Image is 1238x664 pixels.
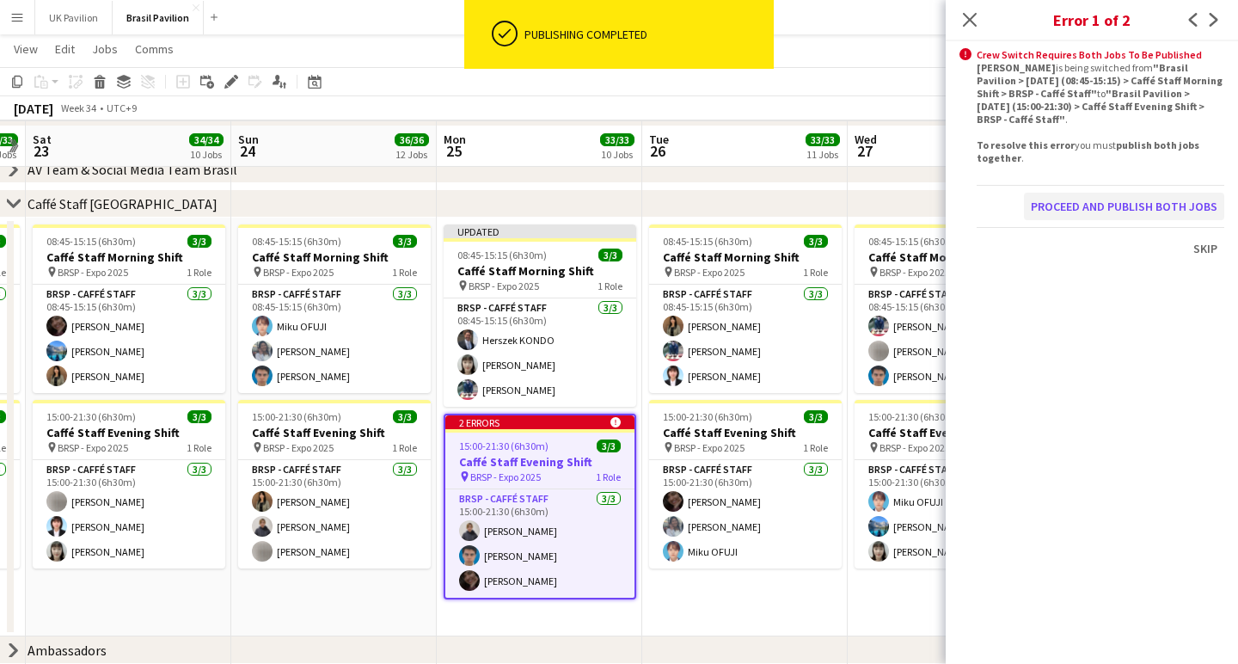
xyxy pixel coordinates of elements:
[868,235,958,248] span: 08:45-15:15 (6h30m)
[33,400,225,569] app-job-card: 15:00-21:30 (6h30m)3/3Caffé Staff Evening Shift BRSP - Expo 20251 RoleBRSP - Caffé Staff3/315:00-...
[46,410,136,423] span: 15:00-21:30 (6h30m)
[879,441,950,454] span: BRSP - Expo 2025
[647,141,669,161] span: 26
[187,410,211,423] span: 3/3
[804,410,828,423] span: 3/3
[14,41,38,57] span: View
[977,61,1056,74] b: [PERSON_NAME]
[879,266,950,279] span: BRSP - Expo 2025
[597,440,621,452] span: 3/3
[803,441,828,454] span: 1 Role
[55,41,75,57] span: Edit
[855,249,1047,265] h3: Caffé Staff Morning Shift
[33,224,225,393] app-job-card: 08:45-15:15 (6h30m)3/3Caffé Staff Morning Shift BRSP - Expo 20251 RoleBRSP - Caffé Staff3/308:45-...
[444,414,636,599] div: 2 errors 15:00-21:30 (6h30m)3/3Caffé Staff Evening Shift BRSP - Expo 20251 RoleBRSP - Caffé Staff...
[46,235,136,248] span: 08:45-15:15 (6h30m)
[189,133,224,146] span: 34/34
[596,470,621,483] span: 1 Role
[469,280,539,292] span: BRSP - Expo 2025
[263,441,334,454] span: BRSP - Expo 2025
[236,141,259,161] span: 24
[1186,235,1224,262] button: Skip
[855,224,1047,393] app-job-card: 08:45-15:15 (6h30m)3/3Caffé Staff Morning Shift BRSP - Expo 20251 RoleBRSP - Caffé Staff3/308:45-...
[28,195,218,212] div: Caffé Staff [GEOGRAPHIC_DATA]
[977,138,1075,151] b: To resolve this error
[649,249,842,265] h3: Caffé Staff Morning Shift
[663,410,752,423] span: 15:00-21:30 (6h30m)
[28,161,237,178] div: AV Team & Social Media Team Brasil
[444,224,636,407] app-job-card: Updated08:45-15:15 (6h30m)3/3Caffé Staff Morning Shift BRSP - Expo 20251 RoleBRSP - Caffé Staff3/...
[600,133,634,146] span: 33/33
[33,460,225,569] app-card-role: BRSP - Caffé Staff3/315:00-21:30 (6h30m)[PERSON_NAME][PERSON_NAME][PERSON_NAME]
[33,425,225,440] h3: Caffé Staff Evening Shift
[14,100,53,117] div: [DATE]
[392,441,417,454] span: 1 Role
[187,441,211,454] span: 1 Role
[28,642,107,659] div: Ambassadors
[674,266,745,279] span: BRSP - Expo 2025
[601,148,634,161] div: 10 Jobs
[263,266,334,279] span: BRSP - Expo 2025
[444,132,466,147] span: Mon
[113,1,204,34] button: Brasil Pavilion
[252,410,341,423] span: 15:00-21:30 (6h30m)
[806,133,840,146] span: 33/33
[649,400,842,569] app-job-card: 15:00-21:30 (6h30m)3/3Caffé Staff Evening Shift BRSP - Expo 20251 RoleBRSP - Caffé Staff3/315:00-...
[855,132,877,147] span: Wed
[441,141,466,161] span: 25
[977,61,1223,100] b: "Brasil Pavilion > [DATE] (08:45-15:15) > Caffé Staff Morning Shift > BRSP - Caffé Staff"
[1024,193,1224,220] button: Proceed and publish both jobs
[238,224,431,393] app-job-card: 08:45-15:15 (6h30m)3/3Caffé Staff Morning Shift BRSP - Expo 20251 RoleBRSP - Caffé Staff3/308:45-...
[674,441,745,454] span: BRSP - Expo 2025
[135,41,174,57] span: Comms
[33,249,225,265] h3: Caffé Staff Morning Shift
[444,298,636,407] app-card-role: BRSP - Caffé Staff3/308:45-15:15 (6h30m)Herszek KONDO[PERSON_NAME][PERSON_NAME]
[459,440,549,452] span: 15:00-21:30 (6h30m)
[457,249,547,261] span: 08:45-15:15 (6h30m)
[855,400,1047,569] app-job-card: 15:00-21:30 (6h30m)3/3Caffé Staff Evening Shift BRSP - Expo 20251 RoleBRSP - Caffé Staff3/315:00-...
[663,235,752,248] span: 08:45-15:15 (6h30m)
[649,460,842,569] app-card-role: BRSP - Caffé Staff3/315:00-21:30 (6h30m)[PERSON_NAME][PERSON_NAME]Miku OFUJI
[33,285,225,393] app-card-role: BRSP - Caffé Staff3/308:45-15:15 (6h30m)[PERSON_NAME][PERSON_NAME][PERSON_NAME]
[393,235,417,248] span: 3/3
[395,133,429,146] span: 36/36
[238,249,431,265] h3: Caffé Staff Morning Shift
[804,235,828,248] span: 3/3
[524,27,767,42] div: Publishing completed
[128,38,181,60] a: Comms
[977,48,1224,61] div: Crew Switch Requires Both Jobs To Be Published
[977,61,1224,164] div: is being switched from to . you must .
[190,148,223,161] div: 10 Jobs
[393,410,417,423] span: 3/3
[48,38,82,60] a: Edit
[470,470,541,483] span: BRSP - Expo 2025
[598,280,622,292] span: 1 Role
[187,266,211,279] span: 1 Role
[444,263,636,279] h3: Caffé Staff Morning Shift
[977,87,1204,126] b: "Brasil Pavilion > [DATE] (15:00-21:30) > Caffé Staff Evening Shift > BRSP - Caffé Staff"
[395,148,428,161] div: 12 Jobs
[649,224,842,393] app-job-card: 08:45-15:15 (6h30m)3/3Caffé Staff Morning Shift BRSP - Expo 20251 RoleBRSP - Caffé Staff3/308:45-...
[57,101,100,114] span: Week 34
[444,224,636,238] div: Updated
[187,235,211,248] span: 3/3
[392,266,417,279] span: 1 Role
[7,38,45,60] a: View
[30,141,52,161] span: 23
[946,9,1238,31] h3: Error 1 of 2
[855,285,1047,393] app-card-role: BRSP - Caffé Staff3/308:45-15:15 (6h30m)[PERSON_NAME][PERSON_NAME][PERSON_NAME]
[252,235,341,248] span: 08:45-15:15 (6h30m)
[868,410,958,423] span: 15:00-21:30 (6h30m)
[238,460,431,569] app-card-role: BRSP - Caffé Staff3/315:00-21:30 (6h30m)[PERSON_NAME][PERSON_NAME][PERSON_NAME]
[107,101,137,114] div: UTC+9
[92,41,118,57] span: Jobs
[855,460,1047,569] app-card-role: BRSP - Caffé Staff3/315:00-21:30 (6h30m)Miku OFUJI[PERSON_NAME][PERSON_NAME]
